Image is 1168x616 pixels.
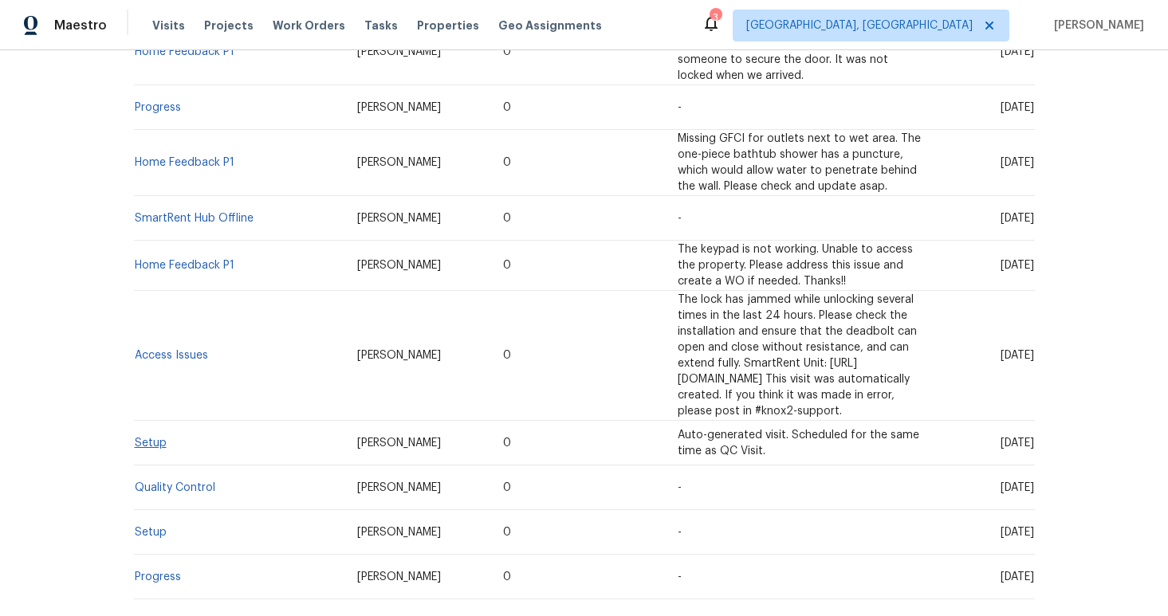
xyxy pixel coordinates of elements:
[417,18,479,33] span: Properties
[678,482,682,493] span: -
[498,18,602,33] span: Geo Assignments
[678,527,682,538] span: -
[357,213,441,224] span: [PERSON_NAME]
[1001,527,1034,538] span: [DATE]
[135,157,234,168] a: Home Feedback P1
[204,18,254,33] span: Projects
[1001,437,1034,449] span: [DATE]
[135,350,208,361] a: Access Issues
[135,102,181,113] a: Progress
[503,46,511,57] span: 0
[135,437,167,449] a: Setup
[503,571,511,583] span: 0
[135,482,215,493] a: Quality Control
[357,350,441,361] span: [PERSON_NAME]
[1001,571,1034,583] span: [DATE]
[503,213,511,224] span: 0
[152,18,185,33] span: Visits
[678,244,913,287] span: The keypad is not working. Unable to access the property. Please address this issue and create a ...
[678,102,682,113] span: -
[503,527,511,538] span: 0
[357,157,441,168] span: [PERSON_NAME]
[1048,18,1144,33] span: [PERSON_NAME]
[503,437,511,449] span: 0
[273,18,345,33] span: Work Orders
[503,260,511,271] span: 0
[678,294,917,417] span: The lock has jammed while unlocking several times in the last 24 hours. Please check the installa...
[1001,350,1034,361] span: [DATE]
[678,430,919,457] span: Auto-generated visit. Scheduled for the same time as QC Visit.
[1001,482,1034,493] span: [DATE]
[357,437,441,449] span: [PERSON_NAME]
[1001,157,1034,168] span: [DATE]
[364,20,398,31] span: Tasks
[1001,260,1034,271] span: [DATE]
[1001,102,1034,113] span: [DATE]
[503,102,511,113] span: 0
[357,102,441,113] span: [PERSON_NAME]
[503,350,511,361] span: 0
[135,46,234,57] a: Home Feedback P1
[357,482,441,493] span: [PERSON_NAME]
[678,213,682,224] span: -
[54,18,107,33] span: Maestro
[357,571,441,583] span: [PERSON_NAME]
[357,46,441,57] span: [PERSON_NAME]
[503,157,511,168] span: 0
[357,260,441,271] span: [PERSON_NAME]
[135,213,254,224] a: SmartRent Hub Offline
[357,527,441,538] span: [PERSON_NAME]
[678,571,682,583] span: -
[746,18,973,33] span: [GEOGRAPHIC_DATA], [GEOGRAPHIC_DATA]
[135,527,167,538] a: Setup
[1001,213,1034,224] span: [DATE]
[678,133,921,192] span: Missing GFCI for outlets next to wet area. The one-piece bathtub shower has a puncture, which wou...
[135,571,181,583] a: Progress
[1001,46,1034,57] span: [DATE]
[503,482,511,493] span: 0
[710,10,721,26] div: 3
[135,260,234,271] a: Home Feedback P1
